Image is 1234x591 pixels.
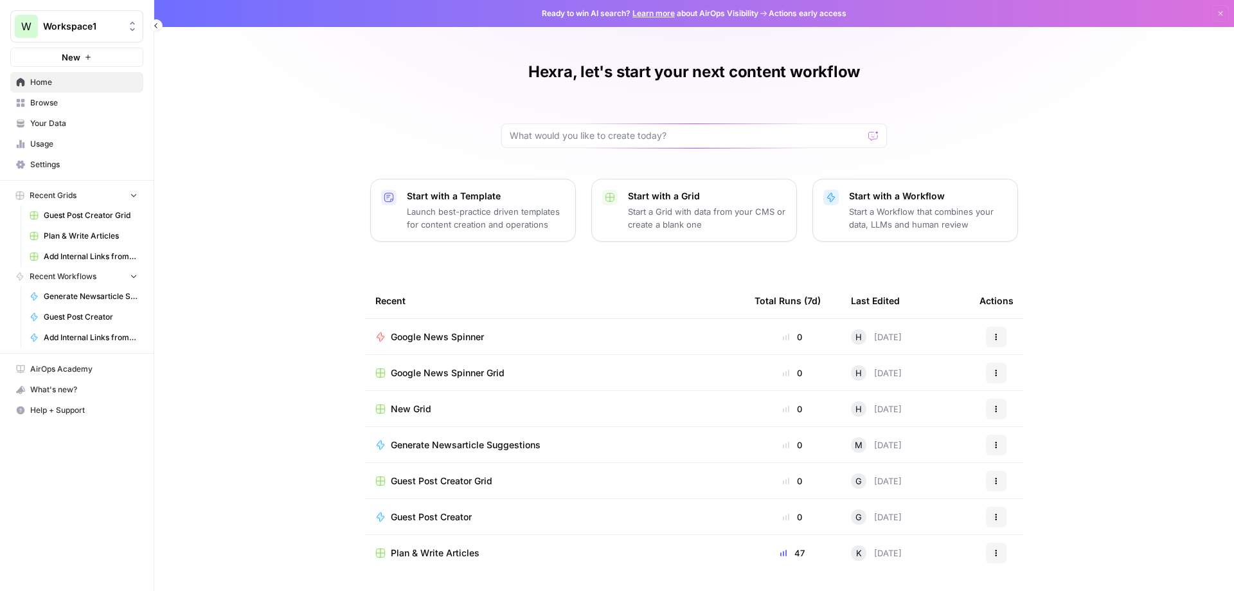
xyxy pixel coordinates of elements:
[628,190,786,203] p: Start with a Grid
[391,403,431,415] span: New Grid
[528,62,860,82] h1: Hexra, let's start your next content workflow
[43,20,121,33] span: Workspace1
[391,475,492,487] span: Guest Post Creator Grid
[30,190,76,201] span: Recent Grids
[10,113,143,134] a: Your Data
[375,331,734,343] a: Google News Spinner
[44,332,138,343] span: Add Internal Links from Knowledge Base
[375,403,734,415] a: New Grid
[407,205,565,231] p: Launch best-practice driven templates for content creation and operations
[855,475,862,487] span: G
[856,547,862,559] span: K
[391,331,484,343] span: Google News Spinner
[10,10,143,42] button: Workspace: Workspace1
[30,405,138,416] span: Help + Support
[10,186,143,205] button: Recent Grids
[10,48,143,67] button: New
[62,51,80,64] span: New
[10,379,143,400] button: What's new?
[755,283,821,318] div: Total Runs (7d)
[851,473,902,489] div: [DATE]
[851,401,902,417] div: [DATE]
[30,97,138,109] span: Browse
[812,179,1018,242] button: Start with a WorkflowStart a Workflow that combines your data, LLMs and human review
[10,154,143,175] a: Settings
[30,77,138,88] span: Home
[370,179,576,242] button: Start with a TemplateLaunch best-practice driven templates for content creation and operations
[851,545,902,561] div: [DATE]
[30,138,138,150] span: Usage
[30,159,138,170] span: Settings
[755,475,830,487] div: 0
[24,226,143,246] a: Plan & Write Articles
[44,291,138,302] span: Generate Newsarticle Suggestions
[375,367,734,379] a: Google News Spinner Grid
[24,307,143,327] a: Guest Post Creator
[44,251,138,262] span: Add Internal Links from Knowledge Base
[855,367,862,379] span: H
[30,271,96,282] span: Recent Workflows
[510,129,863,142] input: What would you like to create today?
[407,190,565,203] p: Start with a Template
[851,329,902,345] div: [DATE]
[375,439,734,451] a: Generate Newsarticle Suggestions
[855,403,862,415] span: H
[591,179,797,242] button: Start with a GridStart a Grid with data from your CMS or create a blank one
[375,547,734,559] a: Plan & Write Articles
[855,511,862,523] span: G
[855,331,862,343] span: H
[391,367,505,379] span: Google News Spinner Grid
[851,509,902,525] div: [DATE]
[30,363,138,375] span: AirOps Academy
[375,283,734,318] div: Recent
[44,210,138,221] span: Guest Post Creator Grid
[851,283,900,318] div: Last Edited
[44,311,138,323] span: Guest Post Creator
[30,118,138,129] span: Your Data
[849,190,1007,203] p: Start with a Workflow
[851,365,902,381] div: [DATE]
[10,359,143,379] a: AirOps Academy
[855,439,863,451] span: M
[21,19,31,34] span: W
[10,400,143,421] button: Help + Support
[849,205,1007,231] p: Start a Workflow that combines your data, LLMs and human review
[542,8,758,19] span: Ready to win AI search? about AirOps Visibility
[44,230,138,242] span: Plan & Write Articles
[628,205,786,231] p: Start a Grid with data from your CMS or create a blank one
[375,475,734,487] a: Guest Post Creator Grid
[24,205,143,226] a: Guest Post Creator Grid
[979,283,1014,318] div: Actions
[24,246,143,267] a: Add Internal Links from Knowledge Base
[375,511,734,523] a: Guest Post Creator
[24,286,143,307] a: Generate Newsarticle Suggestions
[24,327,143,348] a: Add Internal Links from Knowledge Base
[632,8,675,18] a: Learn more
[755,511,830,523] div: 0
[755,439,830,451] div: 0
[10,72,143,93] a: Home
[391,547,479,559] span: Plan & Write Articles
[755,547,830,559] div: 47
[391,511,472,523] span: Guest Post Creator
[391,439,541,451] span: Generate Newsarticle Suggestions
[755,331,830,343] div: 0
[10,134,143,154] a: Usage
[11,380,143,399] div: What's new?
[755,403,830,415] div: 0
[10,267,143,286] button: Recent Workflows
[10,93,143,113] a: Browse
[851,437,902,453] div: [DATE]
[769,8,846,19] span: Actions early access
[755,367,830,379] div: 0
